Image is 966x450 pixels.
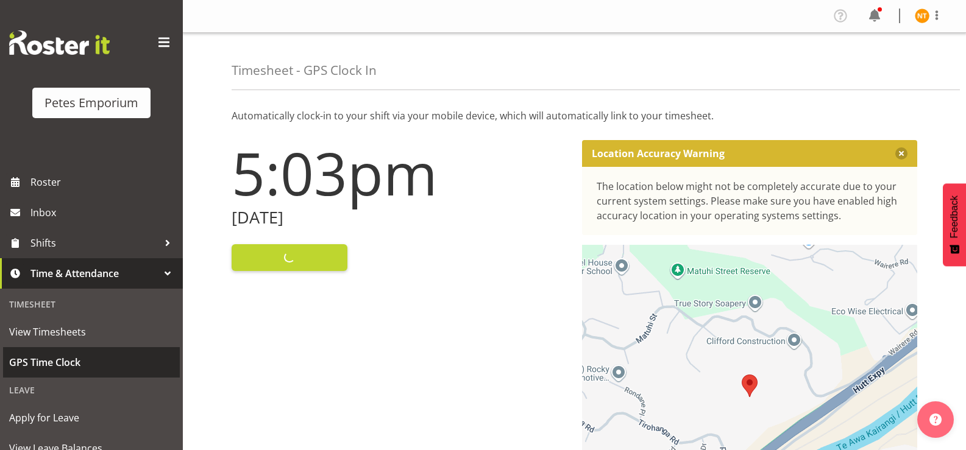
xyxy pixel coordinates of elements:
[943,183,966,266] button: Feedback - Show survey
[9,30,110,55] img: Rosterit website logo
[9,353,174,371] span: GPS Time Clock
[3,347,180,378] a: GPS Time Clock
[9,323,174,341] span: View Timesheets
[949,195,960,238] span: Feedback
[592,147,725,160] p: Location Accuracy Warning
[232,108,917,123] p: Automatically clock-in to your shift via your mobile device, which will automatically link to you...
[915,9,929,23] img: nicole-thomson8388.jpg
[30,173,177,191] span: Roster
[895,147,907,160] button: Close message
[929,413,942,426] img: help-xxl-2.png
[232,63,377,77] h4: Timesheet - GPS Clock In
[9,409,174,427] span: Apply for Leave
[3,317,180,347] a: View Timesheets
[232,208,567,227] h2: [DATE]
[30,234,158,252] span: Shifts
[232,140,567,206] h1: 5:03pm
[3,403,180,433] a: Apply for Leave
[3,378,180,403] div: Leave
[597,179,903,223] div: The location below might not be completely accurate due to your current system settings. Please m...
[3,292,180,317] div: Timesheet
[44,94,138,112] div: Petes Emporium
[30,203,177,222] span: Inbox
[30,264,158,283] span: Time & Attendance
